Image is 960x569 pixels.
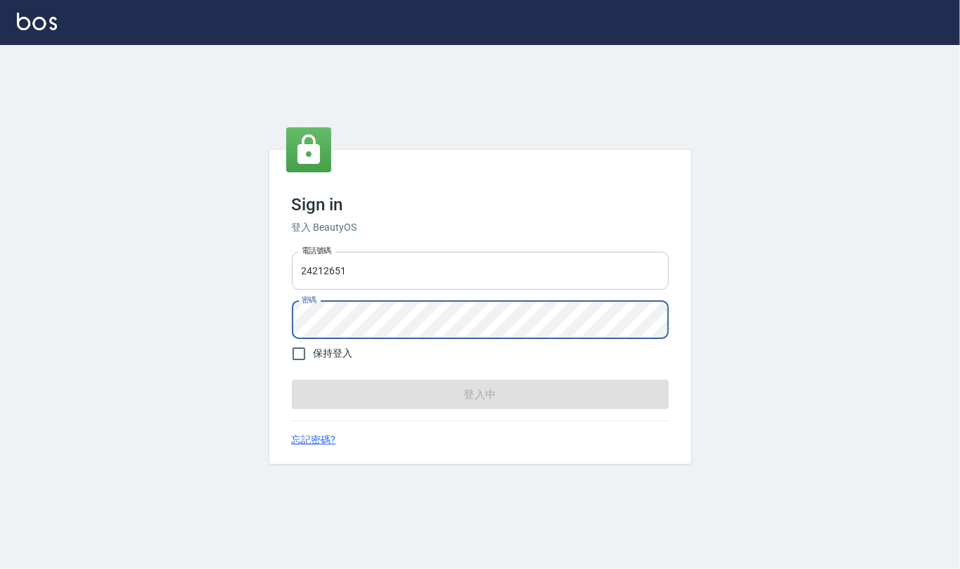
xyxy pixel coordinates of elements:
span: 保持登入 [314,346,353,361]
h3: Sign in [292,195,669,215]
label: 密碼 [302,295,316,305]
label: 電話號碼 [302,245,331,256]
h6: 登入 BeautyOS [292,220,669,235]
a: 忘記密碼? [292,433,336,447]
img: Logo [17,13,57,30]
